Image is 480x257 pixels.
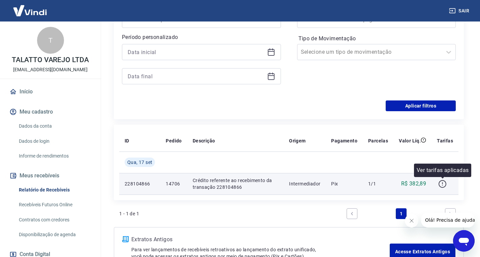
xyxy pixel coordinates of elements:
p: R$ 382,89 [401,180,426,188]
a: Recebíveis Futuros Online [16,198,93,212]
div: T [37,27,64,54]
button: Meus recebíveis [8,168,93,183]
a: Page 1 is your current page [396,208,407,219]
p: Valor Líq. [399,137,421,144]
p: Pix [331,180,357,187]
p: ID [125,137,129,144]
span: Qua, 17 set [127,159,152,166]
p: [EMAIL_ADDRESS][DOMAIN_NAME] [13,66,88,73]
input: Data final [128,71,264,81]
p: Pedido [166,137,182,144]
p: Intermediador [289,180,320,187]
p: Origem [289,137,306,144]
p: 228104866 [125,180,155,187]
iframe: Mensagem da empresa [421,213,475,227]
p: 1 - 1 de 1 [119,210,139,217]
img: ícone [122,236,129,242]
a: Dados da conta [16,119,93,133]
p: Tarifas [437,137,453,144]
span: Olá! Precisa de ajuda? [4,5,57,10]
a: Previous page [347,208,357,219]
iframe: Botão para abrir a janela de mensagens [453,230,475,252]
iframe: Fechar mensagem [405,214,418,227]
input: Data inicial [128,47,264,57]
a: Informe de rendimentos [16,149,93,163]
label: Tipo de Movimentação [298,35,455,43]
ul: Pagination [344,206,458,222]
a: Contratos com credores [16,213,93,227]
p: Ver tarifas aplicadas [417,166,469,174]
a: Dados de login [16,134,93,148]
p: TALATTO VAREJO LTDA [12,56,89,63]
p: Pagamento [331,137,357,144]
img: Vindi [8,0,52,21]
p: Período personalizado [122,33,281,41]
p: Crédito referente ao recebimento da transação 228104866 [193,177,278,190]
p: 14706 [166,180,182,187]
a: Relatório de Recebíveis [16,183,93,197]
p: Descrição [193,137,215,144]
button: Meu cadastro [8,104,93,119]
p: Parcelas [368,137,388,144]
a: Disponibilização de agenda [16,228,93,242]
button: Sair [448,5,472,17]
a: Next page [445,208,456,219]
p: 1/1 [368,180,388,187]
a: Início [8,84,93,99]
p: Extratos Antigos [131,235,390,244]
button: Aplicar filtros [386,100,456,111]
